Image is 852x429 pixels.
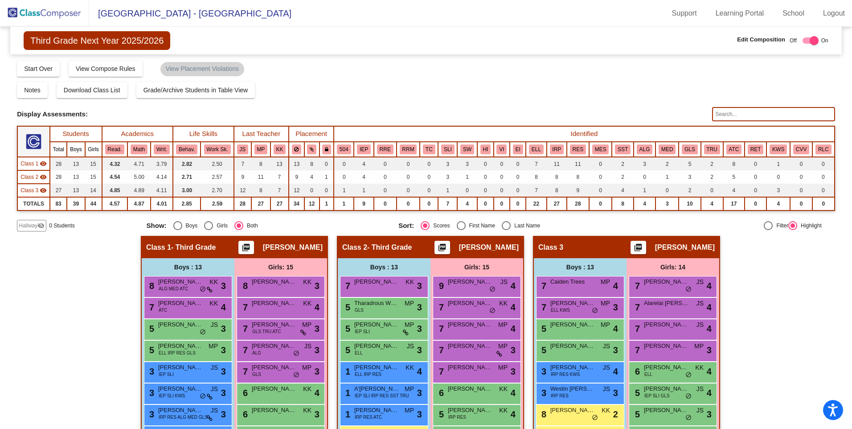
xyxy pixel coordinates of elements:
[127,170,151,184] td: 5.00
[438,142,457,157] th: Speech / Language Impairment
[76,65,135,72] span: View Compose Rules
[477,184,494,197] td: 0
[201,170,234,184] td: 2.57
[712,107,835,121] input: Search...
[567,184,589,197] td: 9
[374,142,397,157] th: Resource Room ELA
[176,144,197,154] button: Behav.
[127,197,151,210] td: 4.87
[494,170,510,184] td: 0
[526,184,547,197] td: 7
[406,277,414,287] span: KK
[550,144,564,154] button: IRP
[319,157,334,170] td: 0
[547,157,567,170] td: 11
[274,144,286,154] button: KK
[102,197,128,210] td: 4.57
[510,142,526,157] th: Emotional Impairment (1.5, if primary)
[459,243,519,252] span: [PERSON_NAME]
[374,170,397,184] td: 0
[354,170,373,184] td: 4
[589,142,612,157] th: Math Extra Support
[146,243,171,252] span: Class 1
[457,184,477,197] td: 0
[513,144,523,154] button: EI
[20,186,38,194] span: Class 3
[147,221,392,230] mat-radio-group: Select an option
[151,170,173,184] td: 4.14
[20,173,38,181] span: Class 2
[420,170,438,184] td: 0
[304,197,319,210] td: 12
[420,184,438,197] td: 0
[723,142,745,157] th: Attentional Concerns
[40,173,47,181] mat-icon: visibility
[612,170,634,184] td: 2
[85,184,102,197] td: 14
[438,157,457,170] td: 3
[547,142,567,157] th: Individual Reading Improvement Plan (IRIP: K-3)
[234,126,289,142] th: Last Teacher
[457,197,477,210] td: 4
[374,197,397,210] td: 0
[633,243,643,256] mat-icon: picture_as_pdf
[173,170,201,184] td: 2.71
[397,197,420,210] td: 0
[354,142,373,157] th: Individualized Education Plan
[102,170,128,184] td: 4.54
[289,126,334,142] th: Placement
[289,170,304,184] td: 9
[589,170,612,184] td: 0
[50,126,102,142] th: Students
[397,170,420,184] td: 0
[243,222,258,230] div: Both
[723,170,745,184] td: 5
[589,197,612,210] td: 0
[655,243,715,252] span: [PERSON_NAME]
[289,157,304,170] td: 13
[102,126,173,142] th: Academics
[304,184,319,197] td: 0
[154,144,170,154] button: Writ.
[173,157,201,170] td: 2.82
[334,142,354,157] th: 504 Plan
[252,277,296,286] span: [PERSON_NAME]
[526,197,547,210] td: 22
[234,170,251,184] td: 9
[319,184,334,197] td: 0
[637,144,653,154] button: ALG
[679,142,700,157] th: Glasses
[815,144,832,154] button: RLC
[496,144,507,154] button: VI
[655,170,679,184] td: 1
[102,157,128,170] td: 4.32
[342,243,367,252] span: Class 2
[17,110,88,118] span: Display Assessments:
[589,184,612,197] td: 0
[438,170,457,184] td: 3
[766,197,790,210] td: 4
[270,170,289,184] td: 7
[526,142,547,157] th: English Language Learner
[204,144,231,154] button: Work Sk.
[812,157,835,170] td: 0
[270,197,289,210] td: 27
[251,197,270,210] td: 27
[89,6,291,21] span: [GEOGRAPHIC_DATA] - [GEOGRAPHIC_DATA]
[682,144,698,154] button: GLS
[448,277,492,286] span: [PERSON_NAME]
[601,277,610,287] span: MP
[701,170,723,184] td: 2
[234,142,251,157] th: Julie Schmid
[438,184,457,197] td: 1
[289,197,304,210] td: 34
[127,157,151,170] td: 4.71
[40,187,47,194] mat-icon: visibility
[612,142,634,157] th: Student Support Team Meeting
[766,170,790,184] td: 0
[270,142,289,157] th: Kelli Kennedy
[790,142,812,157] th: Chippewa Valley Virtual Academy
[627,258,719,276] div: Girls: 14
[634,157,655,170] td: 3
[790,157,812,170] td: 0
